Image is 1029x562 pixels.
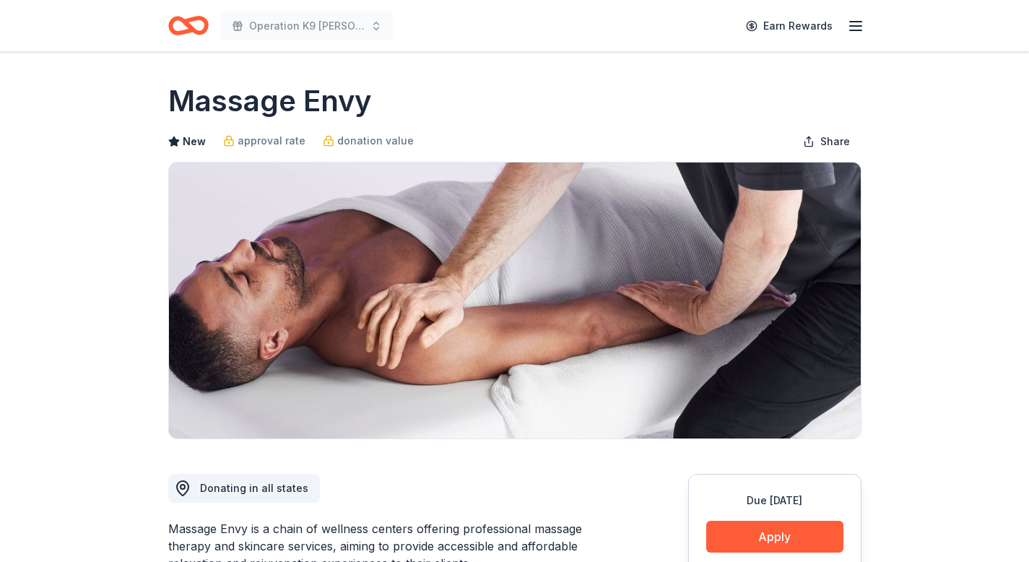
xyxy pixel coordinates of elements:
span: New [183,133,206,150]
span: approval rate [238,132,305,150]
span: Share [820,133,850,150]
span: Operation K9 [PERSON_NAME] 2nd Annual Tricky Tray Fundraiser 2025 [249,17,365,35]
h1: Massage Envy [168,81,372,121]
img: Image for Massage Envy [169,163,861,438]
span: Donating in all states [200,482,308,494]
a: Earn Rewards [737,13,841,39]
button: Operation K9 [PERSON_NAME] 2nd Annual Tricky Tray Fundraiser 2025 [220,12,394,40]
button: Apply [706,521,843,553]
a: approval rate [223,132,305,150]
span: donation value [337,132,414,150]
a: donation value [323,132,414,150]
button: Share [791,127,861,156]
a: Home [168,9,209,43]
div: Due [DATE] [706,492,843,509]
